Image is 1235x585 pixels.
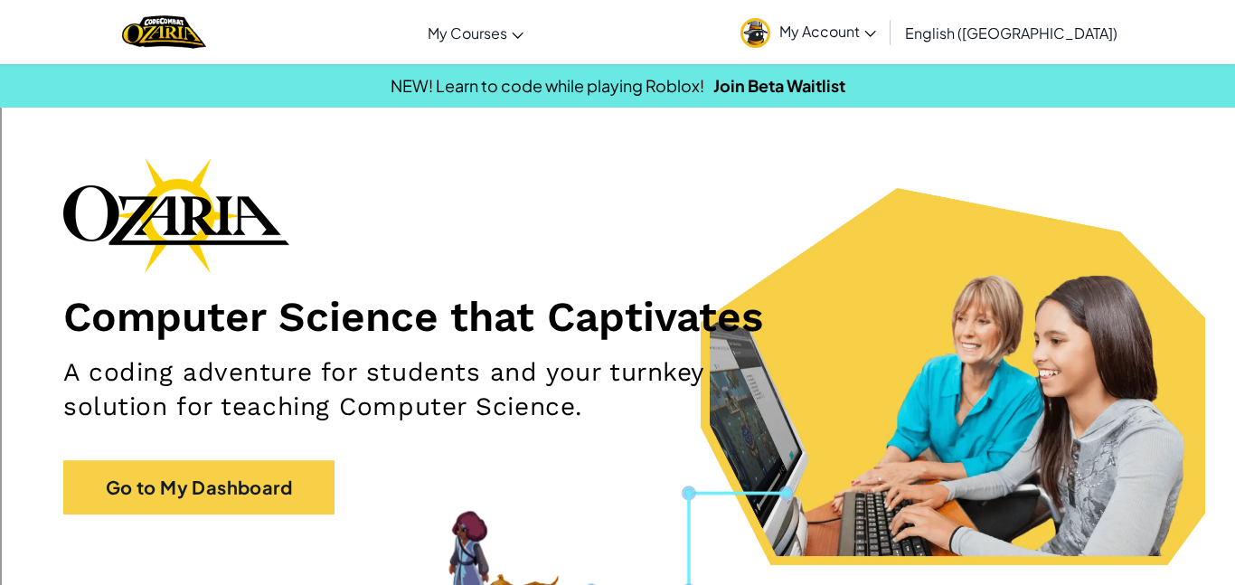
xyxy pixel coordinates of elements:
span: NEW! Learn to code while playing Roblox! [391,75,704,96]
img: Home [122,14,206,51]
img: avatar [740,18,770,48]
a: Join Beta Waitlist [713,75,845,96]
span: English ([GEOGRAPHIC_DATA]) [905,24,1117,42]
span: My Account [779,22,876,41]
h2: A coding adventure for students and your turnkey solution for teaching Computer Science. [63,355,806,424]
a: My Courses [419,8,533,57]
a: Go to My Dashboard [63,460,335,514]
a: Ozaria by CodeCombat logo [122,14,206,51]
a: My Account [731,4,885,61]
h1: Computer Science that Captivates [63,291,1172,342]
span: My Courses [428,24,507,42]
img: Ozaria branding logo [63,157,289,273]
a: English ([GEOGRAPHIC_DATA]) [896,8,1127,57]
